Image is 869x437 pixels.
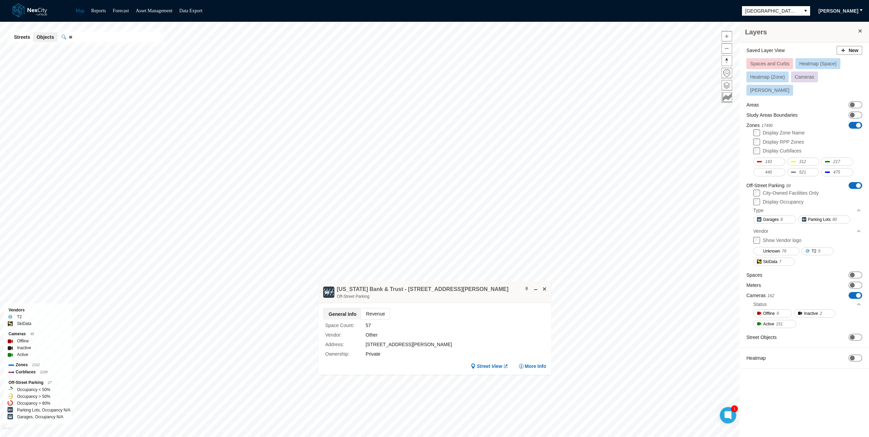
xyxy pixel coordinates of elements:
span: 88 [786,183,791,188]
span: Revenue [361,308,390,319]
div: Status [753,299,862,309]
button: Parking Lots80 [798,215,850,224]
div: Off-Street Parking [337,293,508,300]
h4: Double-click to make header text selectable [337,286,508,293]
span: [PERSON_NAME] [750,87,789,93]
label: T2 [17,313,22,320]
button: [PERSON_NAME] [814,5,863,16]
label: Areas [746,101,759,108]
label: Occupancy > 80% [17,400,50,407]
div: Zones [9,361,67,369]
span: [GEOGRAPHIC_DATA][PERSON_NAME] [745,7,798,14]
label: Cameras [746,292,774,299]
span: 8 [780,216,783,223]
label: SkiData [17,320,31,327]
span: 9 [776,310,779,317]
span: 151 [776,321,783,327]
span: Inactive [804,310,818,317]
span: 76 [782,248,786,255]
span: Heatmap (Space) [799,61,837,66]
div: Cameras [9,330,67,338]
label: Display Zone Name [763,130,805,135]
button: Active151 [753,320,796,328]
button: Inactive2 [794,309,835,318]
span: Garages [763,216,779,223]
label: Display RPP Zones [763,139,804,145]
button: Reset bearing to north [722,55,732,66]
span: Zoom in [722,31,732,41]
button: Layers management [722,80,732,91]
div: Type [753,207,763,214]
span: Street View [477,363,502,370]
button: More Info [519,363,546,370]
div: Status [753,301,767,308]
span: Spaces and Curbs [750,61,789,66]
div: Private [366,350,527,358]
span: Parking Lots [808,216,831,223]
label: Show Vendor logo [763,238,802,243]
label: Space Count : [325,322,366,329]
label: Active [17,351,28,358]
label: Street Objects [746,334,777,341]
span: Heatmap (Zone) [750,74,785,80]
label: Meters [746,282,761,289]
span: 312 [799,158,806,165]
button: Garages8 [753,215,796,224]
button: Heatmap (Space) [795,58,840,69]
div: [STREET_ADDRESS][PERSON_NAME] [366,341,527,348]
label: Vendor : [325,331,366,339]
span: Streets [14,34,30,41]
span: Cameras [795,74,814,80]
span: 80 [832,216,837,223]
h3: Layers [745,27,857,37]
label: Occupancy > 50% [17,393,50,400]
span: 17490 [761,123,773,128]
button: Objects [33,32,57,42]
label: Garages, Occupancy N/A [17,414,63,420]
button: Offline9 [753,309,792,318]
label: Display Occupancy [763,199,804,205]
button: Unknown76 [753,247,800,255]
span: 440 [765,169,772,176]
label: Display Curbfaces [763,148,802,153]
button: Key metrics [722,92,732,103]
button: [PERSON_NAME] [746,85,793,96]
button: T25 [802,247,834,255]
label: Occupancy < 50% [17,386,50,393]
label: City-Owned Facilities Only [763,190,819,196]
label: Zones [746,122,773,129]
div: Type [753,205,862,215]
a: Mapbox homepage [3,427,11,435]
span: Offline [763,310,775,317]
button: 143 [753,158,785,166]
span: More Info [525,363,546,370]
button: 521 [787,168,819,176]
span: 521 [799,169,806,176]
label: Spaces [746,272,762,278]
label: Inactive [17,344,31,351]
span: Active [763,321,774,327]
div: Curbfaces [9,369,67,376]
a: Street View [471,363,508,370]
div: Other [366,331,527,339]
div: Off-Street Parking [9,379,67,386]
a: Asset Management [136,8,173,13]
span: 2109 [40,370,48,374]
button: 217 [821,158,853,166]
div: Vendor [753,228,768,234]
span: Zoom out [722,44,732,53]
span: 5 [818,248,820,255]
span: 49 [30,332,34,336]
button: Heatmap (Zone) [746,71,789,82]
span: New [849,47,858,54]
label: Saved Layer View [746,47,785,54]
label: Offline [17,338,29,344]
button: select [801,6,810,16]
div: Double-click to make header text selectable [337,286,508,300]
button: Spaces and Curbs [746,58,793,69]
button: Home [722,68,732,78]
label: Study Areas Boundaries [746,112,797,118]
div: Vendors [9,307,67,313]
span: 217 [833,158,840,165]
